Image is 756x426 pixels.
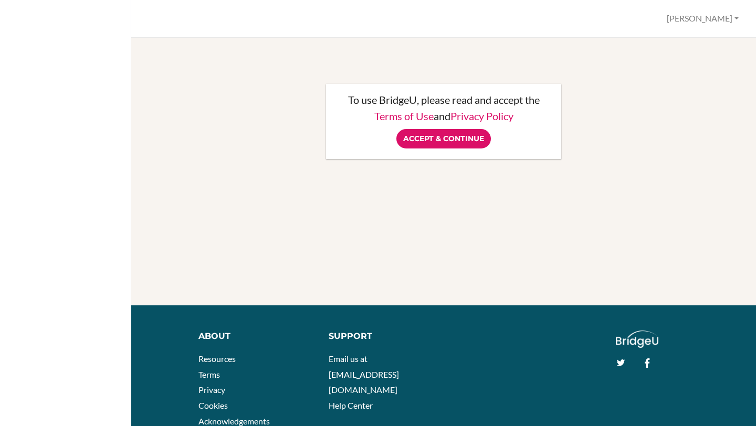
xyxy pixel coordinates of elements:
div: Support [329,331,436,343]
a: Email us at [EMAIL_ADDRESS][DOMAIN_NAME] [329,354,399,395]
a: Acknowledgements [198,416,270,426]
a: Help Center [329,400,373,410]
a: Cookies [198,400,228,410]
div: About [198,331,313,343]
a: Privacy Policy [450,110,513,122]
a: Terms of Use [374,110,434,122]
img: logo_white@2x-f4f0deed5e89b7ecb1c2cc34c3e3d731f90f0f143d5ea2071677605dd97b5244.png [616,331,658,348]
p: To use BridgeU, please read and accept the [337,94,551,105]
button: [PERSON_NAME] [662,9,743,28]
p: and [337,111,551,121]
input: Accept & Continue [396,129,491,148]
a: Resources [198,354,236,364]
a: Privacy [198,385,225,395]
a: Terms [198,369,220,379]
